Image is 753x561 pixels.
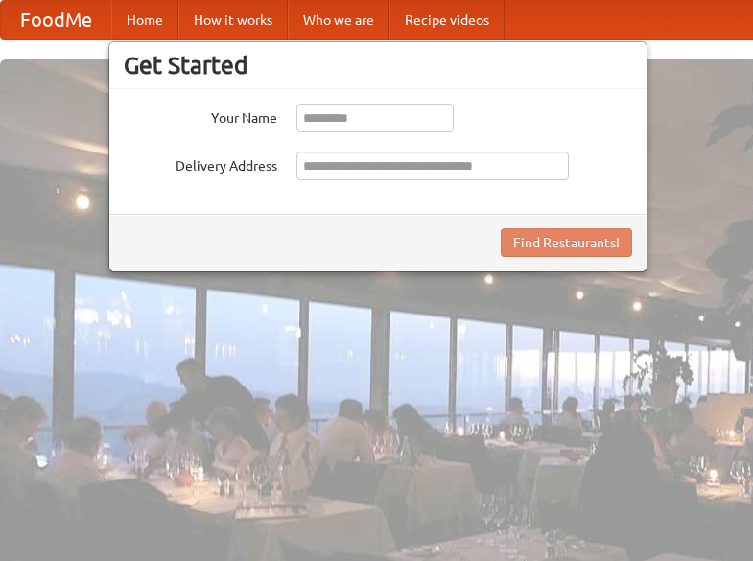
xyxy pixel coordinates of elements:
[124,104,277,128] label: Your Name
[501,228,632,257] button: Find Restaurants!
[178,1,288,39] a: How it works
[1,1,111,39] a: FoodMe
[124,152,277,175] label: Delivery Address
[111,1,178,39] a: Home
[124,51,632,80] h3: Get Started
[389,1,505,39] a: Recipe videos
[288,1,389,39] a: Who we are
